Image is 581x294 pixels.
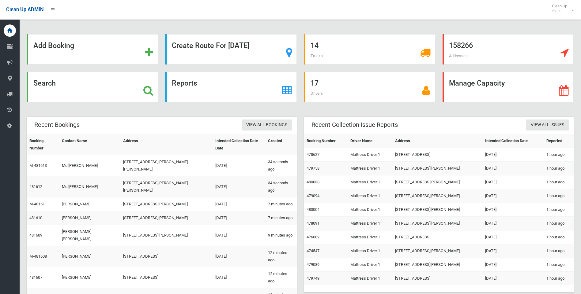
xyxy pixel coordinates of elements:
[544,217,574,230] td: 1 hour ago
[552,8,567,13] small: Admin
[121,246,213,267] td: [STREET_ADDRESS]
[526,119,569,131] a: View All Issues
[304,72,435,102] a: 17 Drivers
[449,41,473,50] strong: 158266
[393,272,483,285] td: [STREET_ADDRESS]
[393,189,483,203] td: [STREET_ADDRESS][PERSON_NAME]
[172,79,197,87] strong: Reports
[544,162,574,175] td: 1 hour ago
[549,4,573,13] span: Clean Up
[393,217,483,230] td: [STREET_ADDRESS][PERSON_NAME]
[348,203,393,217] td: Mattress Driver 1
[59,225,121,246] td: [PERSON_NAME] [PERSON_NAME]
[59,197,121,211] td: [PERSON_NAME]
[311,53,323,58] span: Trucks
[121,197,213,211] td: [STREET_ADDRESS][PERSON_NAME]
[33,79,56,87] strong: Search
[307,276,319,281] a: 479749
[266,267,296,288] td: 12 minutes ago
[307,166,319,171] a: 479758
[544,134,574,148] th: Reported
[27,72,158,102] a: Search
[27,34,158,64] a: Add Booking
[29,202,47,206] a: M-481611
[544,203,574,217] td: 1 hour ago
[544,175,574,189] td: 1 hour ago
[304,119,405,131] header: Recent Collection Issue Reports
[213,197,266,211] td: [DATE]
[311,79,319,87] strong: 17
[59,176,121,197] td: Md [PERSON_NAME]
[29,215,42,220] a: 481610
[121,267,213,288] td: [STREET_ADDRESS]
[348,217,393,230] td: Mattress Driver 1
[483,175,544,189] td: [DATE]
[213,246,266,267] td: [DATE]
[304,34,435,64] a: 14 Trucks
[348,272,393,285] td: Mattress Driver 1
[266,176,296,197] td: 34 seconds ago
[393,203,483,217] td: [STREET_ADDRESS][PERSON_NAME]
[311,41,319,50] strong: 14
[483,134,544,148] th: Intended Collection Date
[483,189,544,203] td: [DATE]
[213,155,266,176] td: [DATE]
[393,258,483,272] td: [STREET_ADDRESS][PERSON_NAME]
[307,221,319,226] a: 478091
[242,119,292,131] a: View All Bookings
[449,79,505,87] strong: Manage Capacity
[33,41,74,50] strong: Add Booking
[483,217,544,230] td: [DATE]
[307,193,319,198] a: 479094
[544,272,574,285] td: 1 hour ago
[213,267,266,288] td: [DATE]
[266,134,296,155] th: Created
[483,148,544,162] td: [DATE]
[121,211,213,225] td: [STREET_ADDRESS][PERSON_NAME]
[304,134,348,148] th: Booking Number
[213,225,266,246] td: [DATE]
[59,246,121,267] td: [PERSON_NAME]
[483,272,544,285] td: [DATE]
[348,134,393,148] th: Driver Name
[307,235,319,239] a: 476682
[307,180,319,184] a: 480038
[348,244,393,258] td: Mattress Driver 1
[393,162,483,175] td: [STREET_ADDRESS][PERSON_NAME]
[29,233,42,237] a: 481609
[393,230,483,244] td: [STREET_ADDRESS]
[393,244,483,258] td: [STREET_ADDRESS][PERSON_NAME]
[393,175,483,189] td: [STREET_ADDRESS][PERSON_NAME]
[59,267,121,288] td: [PERSON_NAME]
[121,155,213,176] td: [STREET_ADDRESS][PERSON_NAME][PERSON_NAME]
[443,34,574,64] a: 158266 Addresses
[121,225,213,246] td: [STREET_ADDRESS][PERSON_NAME]
[266,246,296,267] td: 12 minutes ago
[213,211,266,225] td: [DATE]
[165,34,296,64] a: Create Route For [DATE]
[483,203,544,217] td: [DATE]
[544,244,574,258] td: 1 hour ago
[348,162,393,175] td: Mattress Driver 1
[307,262,319,267] a: 479089
[483,244,544,258] td: [DATE]
[266,155,296,176] td: 34 seconds ago
[544,189,574,203] td: 1 hour ago
[172,41,249,50] strong: Create Route For [DATE]
[348,175,393,189] td: Mattress Driver 1
[307,152,319,157] a: 478627
[443,72,574,102] a: Manage Capacity
[449,53,468,58] span: Addresses
[348,189,393,203] td: Mattress Driver 1
[266,211,296,225] td: 7 minutes ago
[59,155,121,176] td: Md [PERSON_NAME]
[121,176,213,197] td: [STREET_ADDRESS][PERSON_NAME][PERSON_NAME]
[213,134,266,155] th: Intended Collection Date Date
[213,176,266,197] td: [DATE]
[544,230,574,244] td: 1 hour ago
[307,207,319,212] a: 480004
[311,91,323,96] span: Drivers
[27,119,87,131] header: Recent Bookings
[544,258,574,272] td: 1 hour ago
[393,148,483,162] td: [STREET_ADDRESS]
